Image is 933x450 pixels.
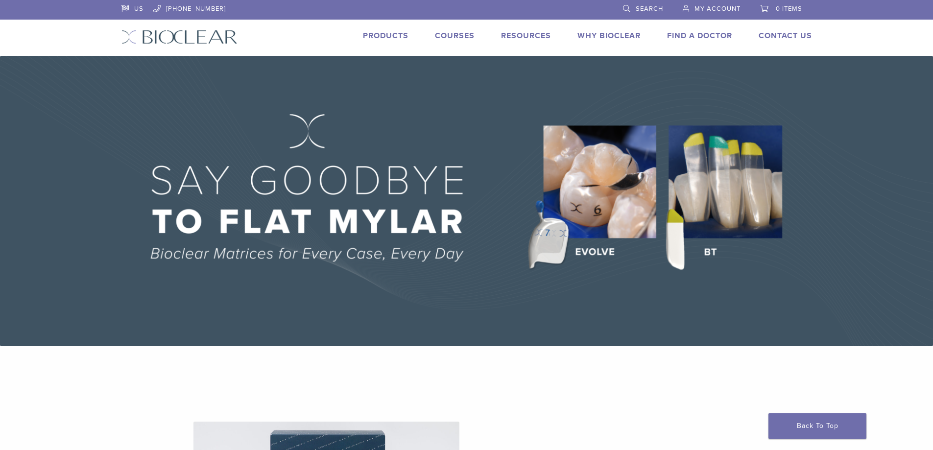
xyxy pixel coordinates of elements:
[363,31,408,41] a: Products
[759,31,812,41] a: Contact Us
[577,31,641,41] a: Why Bioclear
[667,31,732,41] a: Find A Doctor
[435,31,475,41] a: Courses
[694,5,741,13] span: My Account
[121,30,238,44] img: Bioclear
[636,5,663,13] span: Search
[501,31,551,41] a: Resources
[776,5,802,13] span: 0 items
[768,413,866,439] a: Back To Top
